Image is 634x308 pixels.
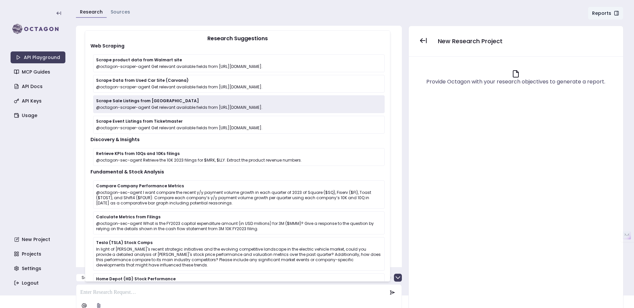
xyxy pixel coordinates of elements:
a: API Docs [11,80,66,92]
p: Retrieve KPIs from 10Qs and 10Ks filings [96,151,382,156]
p: @octagon-sec-agent I want compare the recent y/y payment volume growth in each quarter of 2023 of... [96,190,382,206]
p: Scrape product data from Walmart site [96,57,382,63]
p: Scrape Data from Used Car Site (Carvana) [96,78,382,83]
a: Projects [11,248,66,260]
a: Sources [111,9,130,15]
p: @octagon-sec-agent What is the FY2023 capital expenditure amount (in USD millions) for 3M ($MMM)?... [96,221,382,231]
a: New Project [11,233,66,245]
a: MCP Guides [11,66,66,78]
a: Settings [11,262,66,274]
p: Home Depot (HD) Stock Performance [96,276,382,282]
p: @octagon-scraper-agent Get relevant available fields from [URL][DOMAIN_NAME]. [96,125,382,131]
a: API Keys [11,95,66,107]
p: In light of [PERSON_NAME]'s recent strategic initiatives and the evolving competitive landscape i... [96,247,382,268]
div: Provide Octagon with your research objectives to generate a report. [426,78,605,86]
button: Scrape product data from Walmart site [76,274,167,282]
p: Scrape Sale Listings from [GEOGRAPHIC_DATA] [96,98,382,104]
p: Compare Company Performance Metrics [96,183,382,189]
p: @octagon-sec-agent Retrieve the 10K 2023 filings for $MRK, $LLY. Extract the product revenue numb... [96,158,382,163]
p: Discovery & Insights [90,136,385,143]
p: @octagon-scraper-agent Get relevant available fields from [URL][DOMAIN_NAME]. [96,105,382,110]
p: Web Scraping [90,43,385,49]
p: Calculate Metrics from Filings [96,214,382,220]
p: @octagon-scraper-agent Get relevant available fields from [URL][DOMAIN_NAME]. [96,64,382,69]
button: New Research Project [433,34,508,48]
a: Usage [11,109,66,121]
p: Tesla (TSLA) Stock Comps [96,240,382,245]
button: Reports [588,7,623,20]
p: Fundamental & Stock Analysis [90,169,385,175]
a: Logout [11,277,66,289]
a: API Playground [11,51,65,63]
a: Research [80,9,103,15]
p: Scrape Event Listings from Ticketmaster [96,119,382,124]
p: @octagon-scraper-agent Get relevant available fields from [URL][DOMAIN_NAME]. [96,84,382,90]
p: Research Suggestions [90,35,385,43]
img: logo-rect-yK7x_WSZ.svg [11,22,65,36]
